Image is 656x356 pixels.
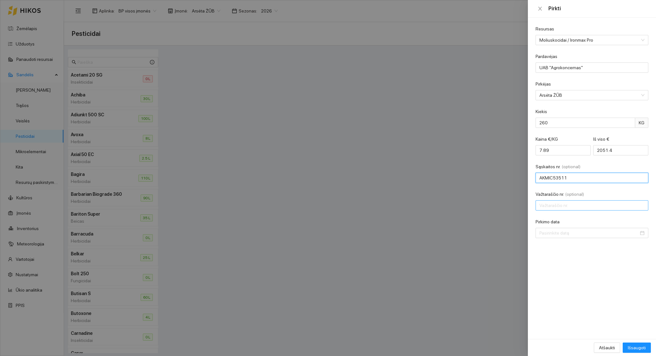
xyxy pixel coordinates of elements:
input: Važtaraščio nr. [536,200,648,211]
span: Arsėta ŽŪB [539,90,635,100]
input: Pardavėjas [536,62,648,73]
span: Atšaukti [599,344,615,351]
input: Pirkimo data [539,229,639,236]
button: Close [536,6,545,12]
label: Važtaraščio nr. [536,191,584,198]
span: (optional) [562,163,580,170]
label: Pirkimo data [536,219,560,225]
label: Resursas [536,26,554,32]
button: Atšaukti [594,343,620,353]
input: Sąskaitos nr. [536,173,648,183]
span: KG [635,118,648,128]
span: close [537,6,543,11]
span: (optional) [565,191,584,198]
span: Išsaugoti [628,344,646,351]
label: Iš viso € [593,136,609,143]
span: Moliuskocidai / Ironmax Pro [539,35,635,45]
div: Pirkti [548,5,648,12]
input: Kiekis [536,118,635,128]
label: Sąskaitos nr. [536,163,580,170]
label: Pirkėjas [536,81,551,87]
button: Išsaugoti [623,343,651,353]
label: Pardavėjas [536,53,557,60]
input: Iš viso € [593,145,648,155]
input: Kaina €/KG [536,145,591,155]
label: Kaina €/KG [536,136,558,143]
label: Kiekis [536,108,547,115]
